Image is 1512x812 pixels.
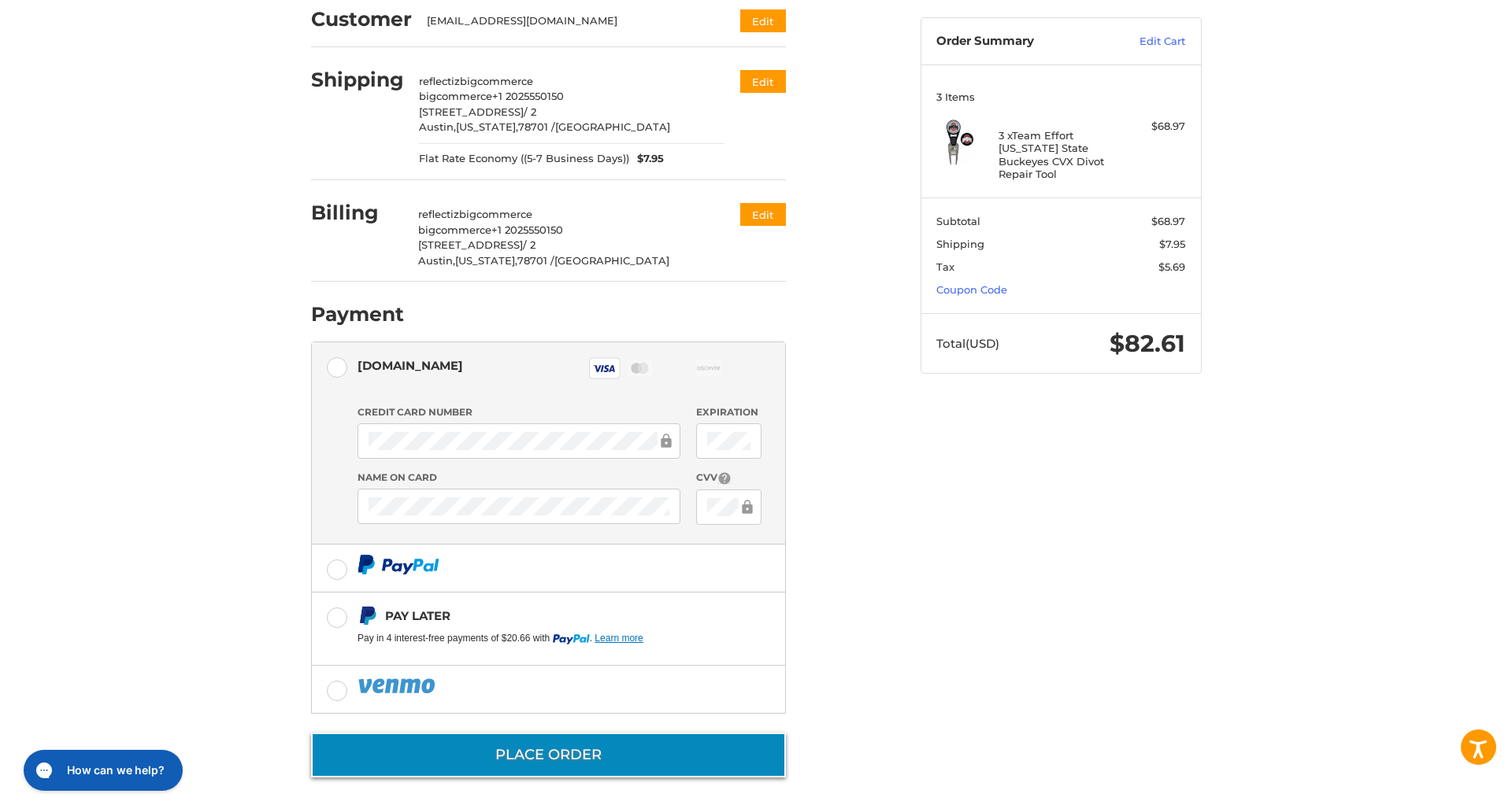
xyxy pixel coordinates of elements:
[358,555,439,574] img: PayPal icon
[518,120,555,133] span: 78701 /
[523,238,535,251] span: / 2
[358,471,680,485] label: Name on Card
[418,208,459,220] span: reflectiz
[629,151,664,167] span: $7.95
[455,254,517,267] span: [US_STATE],
[311,7,412,31] h2: Customer
[1159,238,1185,250] span: $7.95
[419,120,456,133] span: Austin,
[419,75,460,87] span: reflectiz
[427,13,710,29] div: [EMAIL_ADDRESS][DOMAIN_NAME]
[1158,260,1185,273] span: $5.69
[555,120,670,133] span: [GEOGRAPHIC_DATA]
[311,302,404,327] h2: Payment
[936,260,954,273] span: Tax
[1106,34,1185,50] a: Edit Cart
[460,75,533,87] span: bigcommerce
[517,254,554,267] span: 78701 /
[419,105,524,118] span: [STREET_ADDRESS]
[999,129,1119,180] h4: 3 x Team Effort [US_STATE] State Buckeyes CVX Divot Repair Tool
[418,254,455,267] span: Austin,
[8,6,167,46] button: Open gorgias live chat
[51,18,149,34] h1: How can we help?
[385,603,687,629] div: Pay Later
[491,223,563,236] span: +1 2025550150
[459,208,532,220] span: bigcommerce
[1123,119,1185,135] div: $68.97
[311,201,403,225] h2: Billing
[936,238,984,250] span: Shipping
[740,9,786,32] button: Edit
[936,215,980,227] span: Subtotal
[1151,215,1185,227] span: $68.97
[358,676,438,696] img: PayPal icon
[740,203,786,226] button: Edit
[419,151,629,167] span: Flat Rate Economy ((5-7 Business Days))
[358,405,680,419] label: Credit Card Number
[358,606,377,626] img: Pay Later icon
[358,352,463,378] div: [DOMAIN_NAME]
[740,70,786,93] button: Edit
[524,105,536,118] span: / 2
[936,283,1007,296] a: Coupon Code
[936,336,999,351] span: Total (USD)
[1110,329,1185,358] span: $82.61
[419,90,492,102] span: bigcommerce
[492,90,564,102] span: +1 2025550150
[418,223,491,236] span: bigcommerce
[311,68,404,92] h2: Shipping
[418,238,523,251] span: [STREET_ADDRESS]
[311,733,786,777] button: Place Order
[696,471,762,485] label: CVV
[936,34,1106,50] h3: Order Summary
[456,120,518,133] span: [US_STATE],
[358,632,687,646] iframe: PayPal Message 1
[936,90,1185,103] h3: 3 Items
[554,254,669,267] span: [GEOGRAPHIC_DATA]
[696,405,762,419] label: Expiration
